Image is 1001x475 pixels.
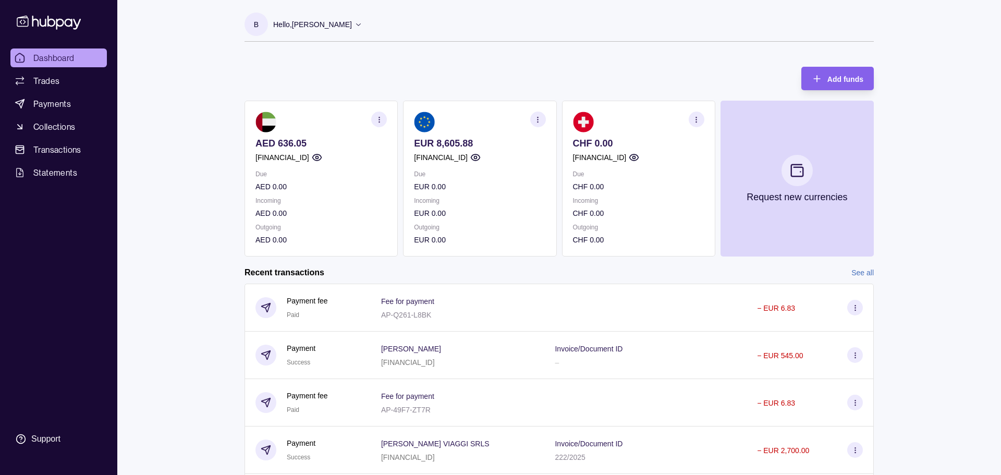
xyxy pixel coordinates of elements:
p: Incoming [255,195,387,206]
span: Add funds [827,75,863,83]
span: Success [287,359,310,366]
p: − EUR 2,700.00 [757,446,809,455]
span: Trades [33,75,59,87]
p: CHF 0.00 [573,234,704,246]
span: Paid [287,311,299,319]
a: See all [851,267,874,278]
a: Trades [10,71,107,90]
span: Success [287,454,310,461]
p: Hello, [PERSON_NAME] [273,19,352,30]
p: Request new currencies [747,191,847,203]
span: Statements [33,166,77,179]
h2: Recent transactions [245,267,324,278]
span: Payments [33,98,71,110]
p: AED 0.00 [255,181,387,192]
p: [PERSON_NAME] VIAGGI SRLS [381,440,490,448]
p: CHF 0.00 [573,181,704,192]
p: CHF 0.00 [573,138,704,149]
a: Transactions [10,140,107,159]
p: B [254,19,259,30]
p: [FINANCIAL_ID] [414,152,468,163]
a: Support [10,428,107,450]
p: AED 636.05 [255,138,387,149]
span: Paid [287,406,299,413]
p: − EUR 6.83 [757,399,795,407]
p: CHF 0.00 [573,208,704,219]
p: [FINANCIAL_ID] [381,358,435,367]
p: Due [573,168,704,180]
p: Payment [287,437,315,449]
p: 222/2025 [555,453,585,461]
p: Outgoing [573,222,704,233]
p: Outgoing [255,222,387,233]
p: AP-Q261-L8BK [381,311,432,319]
span: Collections [33,120,75,133]
button: Request new currencies [721,101,874,257]
p: [FINANCIAL_ID] [381,453,435,461]
p: Due [255,168,387,180]
p: EUR 8,605.88 [414,138,545,149]
p: Invoice/Document ID [555,440,622,448]
p: AP-49F7-ZT7R [381,406,431,414]
a: Statements [10,163,107,182]
span: Transactions [33,143,81,156]
p: Invoice/Document ID [555,345,622,353]
p: [PERSON_NAME] [381,345,441,353]
button: Add funds [801,67,874,90]
p: AED 0.00 [255,234,387,246]
img: ae [255,112,276,132]
p: Fee for payment [381,392,434,400]
p: EUR 0.00 [414,234,545,246]
p: Fee for payment [381,297,434,306]
p: – [555,358,559,367]
p: Due [414,168,545,180]
a: Payments [10,94,107,113]
img: ch [573,112,594,132]
p: Payment fee [287,390,328,401]
img: eu [414,112,435,132]
p: Payment [287,343,315,354]
p: Payment fee [287,295,328,307]
p: AED 0.00 [255,208,387,219]
p: [FINANCIAL_ID] [255,152,309,163]
span: Dashboard [33,52,75,64]
a: Collections [10,117,107,136]
p: EUR 0.00 [414,208,545,219]
p: − EUR 6.83 [757,304,795,312]
p: Incoming [573,195,704,206]
p: Incoming [414,195,545,206]
div: Support [31,433,60,445]
p: [FINANCIAL_ID] [573,152,627,163]
p: EUR 0.00 [414,181,545,192]
p: Outgoing [414,222,545,233]
p: − EUR 545.00 [757,351,803,360]
a: Dashboard [10,48,107,67]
